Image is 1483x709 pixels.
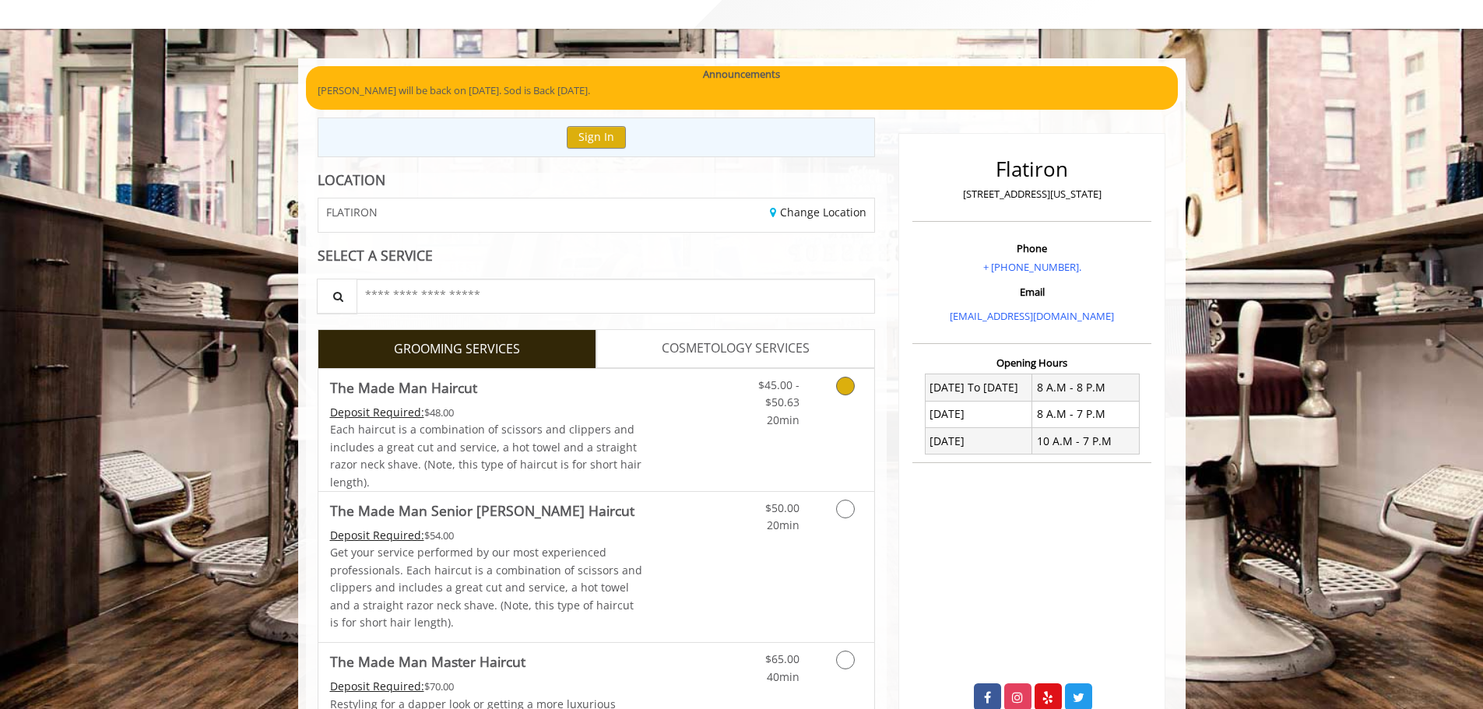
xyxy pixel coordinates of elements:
a: + [PHONE_NUMBER]. [983,260,1081,274]
td: [DATE] [925,428,1032,455]
span: Each haircut is a combination of scissors and clippers and includes a great cut and service, a ho... [330,422,641,489]
div: $70.00 [330,678,643,695]
h2: Flatiron [916,158,1147,181]
p: [PERSON_NAME] will be back on [DATE]. Sod is Back [DATE]. [318,82,1166,99]
td: [DATE] [925,401,1032,427]
button: Sign In [567,126,626,149]
span: $50.00 [765,500,799,515]
td: 10 A.M - 7 P.M [1032,428,1140,455]
p: Get your service performed by our most experienced professionals. Each haircut is a combination o... [330,544,643,631]
span: $65.00 [765,651,799,666]
b: The Made Man Master Haircut [330,651,525,672]
span: This service needs some Advance to be paid before we block your appointment [330,405,424,419]
td: [DATE] To [DATE] [925,374,1032,401]
span: 40min [767,669,799,684]
div: $54.00 [330,527,643,544]
span: 20min [767,412,799,427]
a: [EMAIL_ADDRESS][DOMAIN_NAME] [950,309,1114,323]
h3: Opening Hours [912,357,1151,368]
td: 8 A.M - 8 P.M [1032,374,1140,401]
td: 8 A.M - 7 P.M [1032,401,1140,427]
h3: Phone [916,243,1147,254]
div: $48.00 [330,404,643,421]
span: 20min [767,518,799,532]
span: This service needs some Advance to be paid before we block your appointment [330,528,424,542]
span: GROOMING SERVICES [394,339,520,360]
span: $45.00 - $50.63 [758,377,799,409]
b: LOCATION [318,170,385,189]
a: Change Location [770,205,866,219]
b: The Made Man Haircut [330,377,477,398]
div: SELECT A SERVICE [318,248,876,263]
b: Announcements [703,66,780,82]
span: FLATIRON [326,206,378,218]
span: This service needs some Advance to be paid before we block your appointment [330,679,424,693]
b: The Made Man Senior [PERSON_NAME] Haircut [330,500,634,521]
p: [STREET_ADDRESS][US_STATE] [916,186,1147,202]
span: COSMETOLOGY SERVICES [662,339,810,359]
h3: Email [916,286,1147,297]
button: Service Search [317,279,357,314]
